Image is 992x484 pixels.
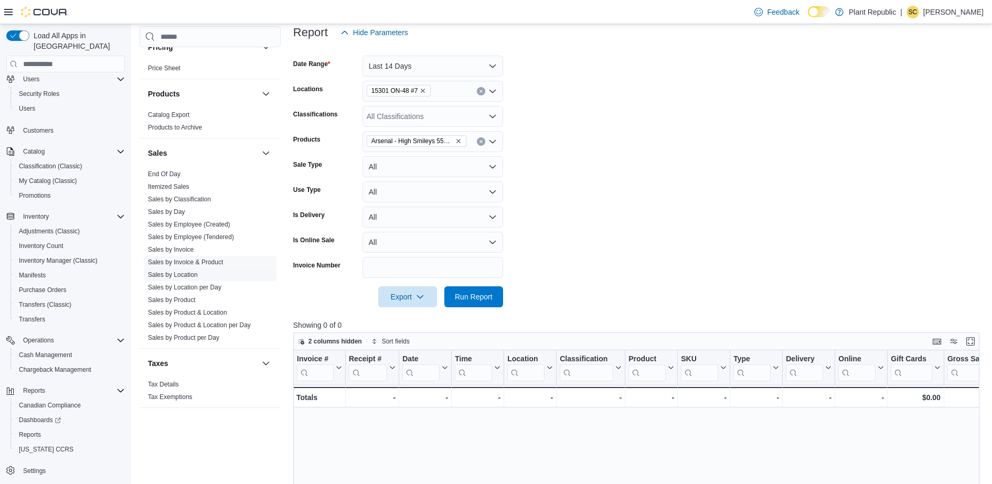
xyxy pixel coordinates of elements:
span: Cash Management [19,351,72,359]
span: Hide Parameters [353,27,408,38]
h3: Taxes [148,358,168,369]
button: Date [402,354,448,381]
div: Type [733,354,771,381]
span: Tax Exemptions [148,393,193,401]
div: Receipt # URL [349,354,387,381]
button: Adjustments (Classic) [10,224,129,239]
button: All [362,181,503,202]
div: - [560,391,622,404]
p: | [900,6,902,18]
div: Receipt # [349,354,387,364]
button: Sales [148,148,258,158]
span: Sales by Employee (Tendered) [148,233,234,241]
a: Cash Management [15,349,76,361]
span: Products to Archive [148,123,202,132]
button: Pricing [148,42,258,52]
div: Online [838,354,876,381]
div: Location [507,354,545,381]
button: Clear input [477,137,485,146]
span: SC [909,6,918,18]
label: Sale Type [293,160,322,169]
button: Purchase Orders [10,283,129,297]
a: Sales by Product & Location [148,309,227,316]
div: - [786,391,831,404]
button: Online [838,354,884,381]
a: Tax Exemptions [148,393,193,401]
button: Security Roles [10,87,129,101]
a: Sales by Product & Location per Day [148,321,251,329]
a: Sales by Product per Day [148,334,219,341]
a: Users [15,102,39,115]
a: Tax Details [148,381,179,388]
div: Classification [560,354,613,364]
span: Reports [19,431,41,439]
span: Sales by Classification [148,195,211,203]
button: Canadian Compliance [10,398,129,413]
div: Invoice # [297,354,334,381]
h3: Report [293,26,328,39]
span: My Catalog (Classic) [19,177,77,185]
button: Keyboard shortcuts [931,335,943,348]
div: Time [455,354,492,364]
span: Reports [15,428,125,441]
a: Sales by Employee (Created) [148,221,230,228]
span: Inventory Manager (Classic) [15,254,125,267]
button: Taxes [260,357,272,370]
a: Sales by Classification [148,196,211,203]
button: Hide Parameters [336,22,412,43]
div: Gift Cards [891,354,932,364]
button: Pricing [260,41,272,53]
button: Classification [560,354,622,381]
a: Security Roles [15,88,63,100]
div: SKU URL [681,354,718,381]
button: Users [19,73,44,85]
button: 2 columns hidden [294,335,366,348]
div: Delivery [786,354,823,381]
button: All [362,156,503,177]
button: Inventory [19,210,53,223]
span: Customers [23,126,54,135]
a: Sales by Invoice & Product [148,259,223,266]
span: Sales by Product & Location [148,308,227,317]
button: Type [733,354,779,381]
span: Sales by Location [148,271,198,279]
div: Invoice # [297,354,334,364]
button: Reports [2,383,129,398]
div: Time [455,354,492,381]
div: Product [628,354,666,364]
p: [PERSON_NAME] [923,6,984,18]
div: Location [507,354,545,364]
div: Online [838,354,876,364]
div: Product [628,354,666,381]
button: Cash Management [10,348,129,362]
a: Sales by Day [148,208,185,216]
span: Promotions [15,189,125,202]
span: Users [19,104,35,113]
button: Delivery [786,354,831,381]
span: Users [19,73,125,85]
a: Products to Archive [148,124,202,131]
span: Reports [23,386,45,395]
button: Location [507,354,553,381]
span: Transfers [19,315,45,324]
span: Transfers [15,313,125,326]
a: Inventory Count [15,240,68,252]
span: Dark Mode [808,17,808,18]
span: Canadian Compliance [19,401,81,410]
a: Settings [19,465,50,477]
span: Adjustments (Classic) [19,227,80,235]
label: Is Online Sale [293,236,335,244]
label: Date Range [293,60,330,68]
button: Run Report [444,286,503,307]
span: Inventory Count [19,242,63,250]
button: Inventory [2,209,129,224]
span: Classification (Classic) [19,162,82,170]
span: Security Roles [19,90,59,98]
button: Classification (Classic) [10,159,129,174]
span: Inventory [19,210,125,223]
span: Adjustments (Classic) [15,225,125,238]
span: Transfers (Classic) [15,298,125,311]
button: Transfers (Classic) [10,297,129,312]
